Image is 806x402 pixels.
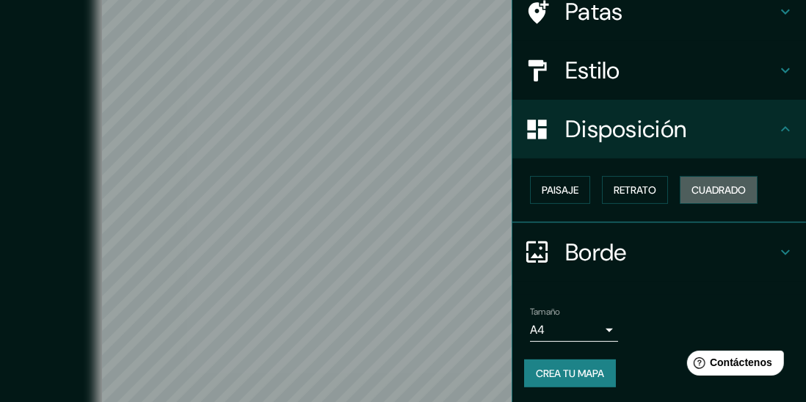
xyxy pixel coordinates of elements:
[512,100,806,158] div: Disposición
[675,345,790,386] iframe: Lanzador de widgets de ayuda
[614,183,656,197] font: Retrato
[542,183,578,197] font: Paisaje
[512,41,806,100] div: Estilo
[530,176,590,204] button: Paisaje
[680,176,758,204] button: Cuadrado
[565,114,686,145] font: Disposición
[512,223,806,282] div: Borde
[565,55,620,86] font: Estilo
[530,322,545,337] font: A4
[536,367,604,380] font: Crea tu mapa
[530,318,618,342] div: A4
[691,183,746,197] font: Cuadrado
[602,176,668,204] button: Retrato
[524,359,616,387] button: Crea tu mapa
[530,306,560,318] font: Tamaño
[565,237,627,268] font: Borde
